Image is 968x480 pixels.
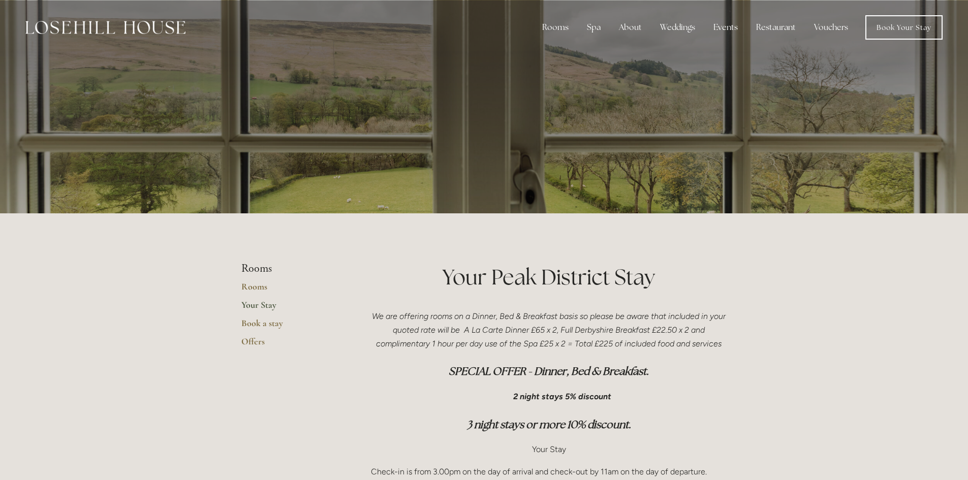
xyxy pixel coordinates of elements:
[652,17,703,38] div: Weddings
[748,17,804,38] div: Restaurant
[467,418,631,431] em: 3 night stays or more 10% discount.
[705,17,746,38] div: Events
[806,17,856,38] a: Vouchers
[241,336,338,354] a: Offers
[371,465,727,478] p: Check-in is from 3.00pm on the day of arrival and check-out by 11am on the day of departure.
[241,317,338,336] a: Book a stay
[513,392,611,401] em: 2 night stays 5% discount
[372,311,728,348] em: We are offering rooms on a Dinner, Bed & Breakfast basis so please be aware that included in your...
[241,262,338,275] li: Rooms
[241,299,338,317] a: Your Stay
[579,17,609,38] div: Spa
[241,281,338,299] a: Rooms
[865,15,943,40] a: Book Your Stay
[371,442,727,456] p: Your Stay
[611,17,650,38] div: About
[534,17,577,38] div: Rooms
[371,262,727,292] h1: Your Peak District Stay
[449,364,649,378] em: SPECIAL OFFER - Dinner, Bed & Breakfast.
[25,21,185,34] img: Losehill House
